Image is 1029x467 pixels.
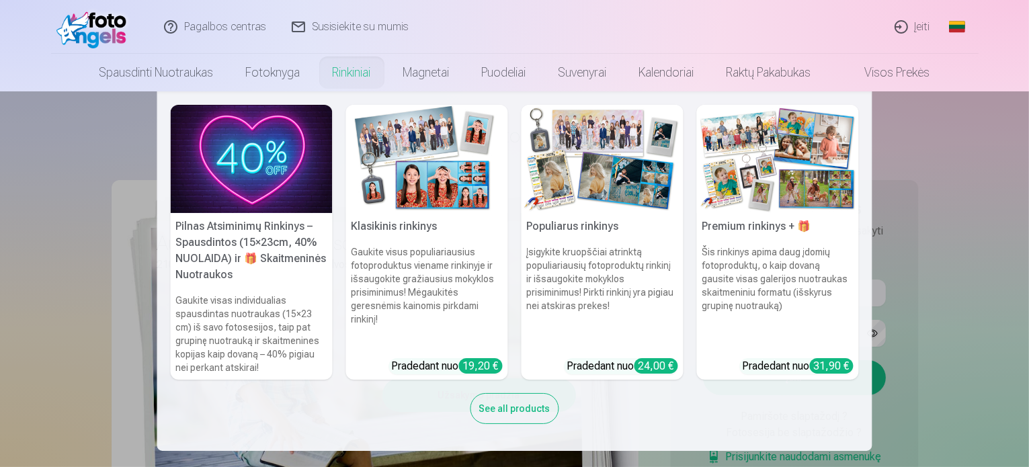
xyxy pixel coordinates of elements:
[827,54,946,91] a: Visos prekės
[171,105,333,213] img: Pilnas Atsiminimų Rinkinys – Spausdintos (15×23cm, 40% NUOLAIDA) ir 🎁 Skaitmeninės Nuotraukos
[810,358,854,374] div: 31,90 €
[522,240,684,353] h6: Įsigykite kruopščiai atrinktą populiariausių fotoproduktų rinkinį ir išsaugokite mokyklos prisimi...
[710,54,827,91] a: Raktų pakabukas
[387,54,466,91] a: Magnetai
[567,358,678,374] div: Pradedant nuo
[392,358,503,374] div: Pradedant nuo
[317,54,387,91] a: Rinkiniai
[542,54,623,91] a: Suvenyrai
[346,105,508,213] img: Klasikinis rinkinys
[346,213,508,240] h5: Klasikinis rinkinys
[466,54,542,91] a: Puodeliai
[171,105,333,380] a: Pilnas Atsiminimų Rinkinys – Spausdintos (15×23cm, 40% NUOLAIDA) ir 🎁 Skaitmeninės NuotraukosPiln...
[83,54,230,91] a: Spausdinti nuotraukas
[743,358,854,374] div: Pradedant nuo
[697,105,859,380] a: Premium rinkinys + 🎁Premium rinkinys + 🎁Šis rinkinys apima daug įdomių fotoproduktų, o kaip dovan...
[346,240,508,353] h6: Gaukite visus populiariausius fotoproduktus viename rinkinyje ir išsaugokite gražiausius mokyklos...
[697,240,859,353] h6: Šis rinkinys apima daug įdomių fotoproduktų, o kaip dovaną gausite visas galerijos nuotraukas ska...
[522,105,684,213] img: Populiarus rinkinys
[459,358,503,374] div: 19,20 €
[623,54,710,91] a: Kalendoriai
[697,213,859,240] h5: Premium rinkinys + 🎁
[346,105,508,380] a: Klasikinis rinkinysKlasikinis rinkinysGaukite visus populiariausius fotoproduktus viename rinkiny...
[470,400,559,415] a: See all products
[171,288,333,380] h6: Gaukite visas individualias spausdintas nuotraukas (15×23 cm) iš savo fotosesijos, taip pat grupi...
[470,393,559,424] div: See all products
[56,5,134,48] img: /fa2
[522,105,684,380] a: Populiarus rinkinysPopuliarus rinkinysĮsigykite kruopščiai atrinktą populiariausių fotoproduktų r...
[522,213,684,240] h5: Populiarus rinkinys
[171,213,333,288] h5: Pilnas Atsiminimų Rinkinys – Spausdintos (15×23cm, 40% NUOLAIDA) ir 🎁 Skaitmeninės Nuotraukos
[697,105,859,213] img: Premium rinkinys + 🎁
[634,358,678,374] div: 24,00 €
[230,54,317,91] a: Fotoknyga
